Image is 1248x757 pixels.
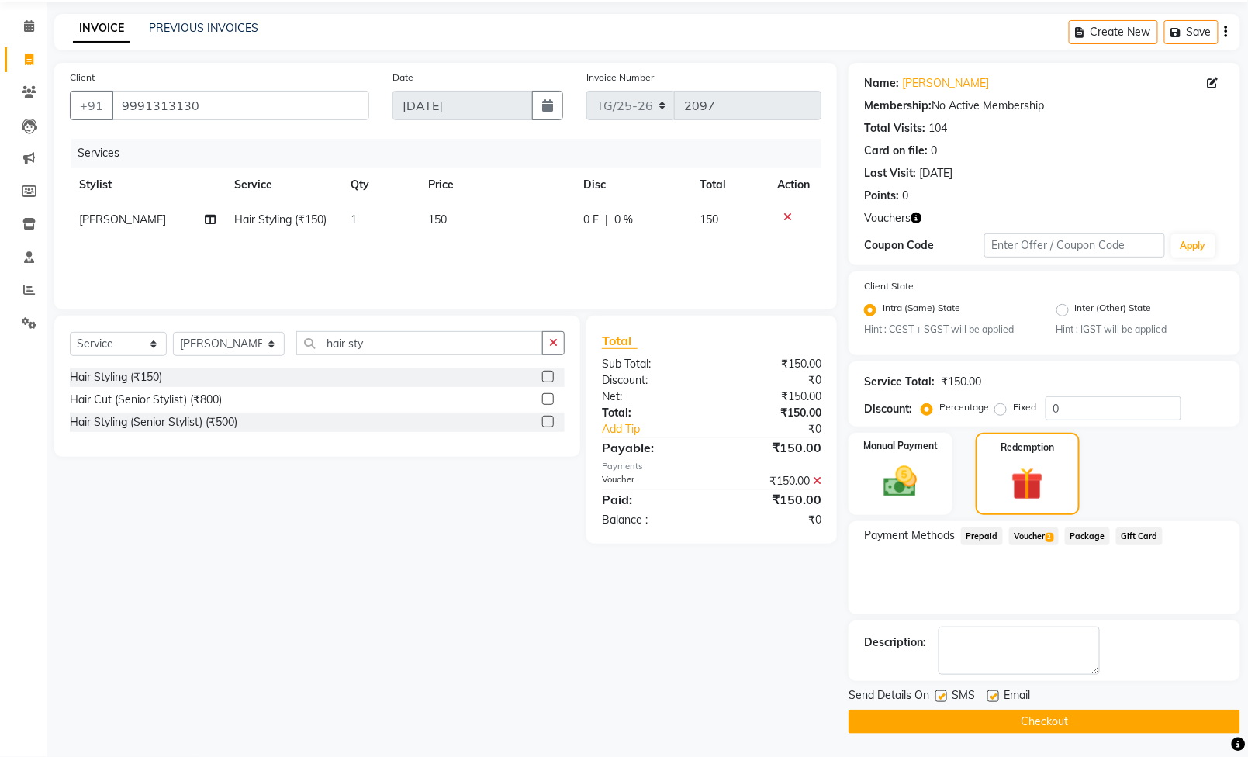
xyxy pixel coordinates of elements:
[864,188,899,204] div: Points:
[1075,301,1152,320] label: Inter (Other) State
[225,168,341,202] th: Service
[392,71,413,85] label: Date
[931,143,937,159] div: 0
[341,168,419,202] th: Qty
[864,120,925,137] div: Total Visits:
[864,143,928,159] div: Card on file:
[71,139,833,168] div: Services
[864,634,926,651] div: Description:
[864,374,935,390] div: Service Total:
[768,168,821,202] th: Action
[70,369,162,385] div: Hair Styling (₹150)
[863,439,938,453] label: Manual Payment
[873,462,928,501] img: _cash.svg
[149,21,258,35] a: PREVIOUS INVOICES
[1171,234,1215,258] button: Apply
[590,473,712,489] div: Voucher
[712,490,834,509] div: ₹150.00
[902,75,989,92] a: [PERSON_NAME]
[1056,323,1225,337] small: Hint : IGST will be applied
[864,323,1032,337] small: Hint : CGST + SGST will be applied
[1004,687,1030,707] span: Email
[590,490,712,509] div: Paid:
[590,438,712,457] div: Payable:
[602,460,821,473] div: Payments
[712,356,834,372] div: ₹150.00
[234,213,327,226] span: Hair Styling (₹150)
[590,421,732,437] a: Add Tip
[864,98,1225,114] div: No Active Membership
[1069,20,1158,44] button: Create New
[428,213,447,226] span: 150
[70,414,237,430] div: Hair Styling (Senior Stylist) (₹500)
[574,168,690,202] th: Disc
[883,301,960,320] label: Intra (Same) State
[614,212,633,228] span: 0 %
[590,512,712,528] div: Balance :
[351,213,357,226] span: 1
[1001,464,1053,503] img: _gift.svg
[700,213,718,226] span: 150
[583,212,599,228] span: 0 F
[902,188,908,204] div: 0
[79,213,166,226] span: [PERSON_NAME]
[590,356,712,372] div: Sub Total:
[590,389,712,405] div: Net:
[690,168,768,202] th: Total
[112,91,369,120] input: Search by Name/Mobile/Email/Code
[590,372,712,389] div: Discount:
[1046,533,1054,542] span: 2
[1013,400,1036,414] label: Fixed
[864,165,916,181] div: Last Visit:
[864,210,911,226] span: Vouchers
[984,233,1164,258] input: Enter Offer / Coupon Code
[864,75,899,92] div: Name:
[939,400,989,414] label: Percentage
[952,687,975,707] span: SMS
[70,168,225,202] th: Stylist
[419,168,574,202] th: Price
[1116,527,1163,545] span: Gift Card
[864,527,955,544] span: Payment Methods
[864,237,984,254] div: Coupon Code
[586,71,654,85] label: Invoice Number
[928,120,947,137] div: 104
[961,527,1003,545] span: Prepaid
[941,374,981,390] div: ₹150.00
[712,405,834,421] div: ₹150.00
[605,212,608,228] span: |
[296,331,543,355] input: Search or Scan
[590,405,712,421] div: Total:
[70,392,222,408] div: Hair Cut (Senior Stylist) (₹800)
[864,401,912,417] div: Discount:
[1065,527,1110,545] span: Package
[1001,441,1054,455] label: Redemption
[712,512,834,528] div: ₹0
[732,421,834,437] div: ₹0
[70,71,95,85] label: Client
[73,15,130,43] a: INVOICE
[1164,20,1219,44] button: Save
[1009,527,1059,545] span: Voucher
[70,91,113,120] button: +91
[712,389,834,405] div: ₹150.00
[602,333,638,349] span: Total
[849,710,1240,734] button: Checkout
[712,372,834,389] div: ₹0
[849,687,929,707] span: Send Details On
[919,165,952,181] div: [DATE]
[712,473,834,489] div: ₹150.00
[864,98,932,114] div: Membership:
[712,438,834,457] div: ₹150.00
[864,279,914,293] label: Client State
